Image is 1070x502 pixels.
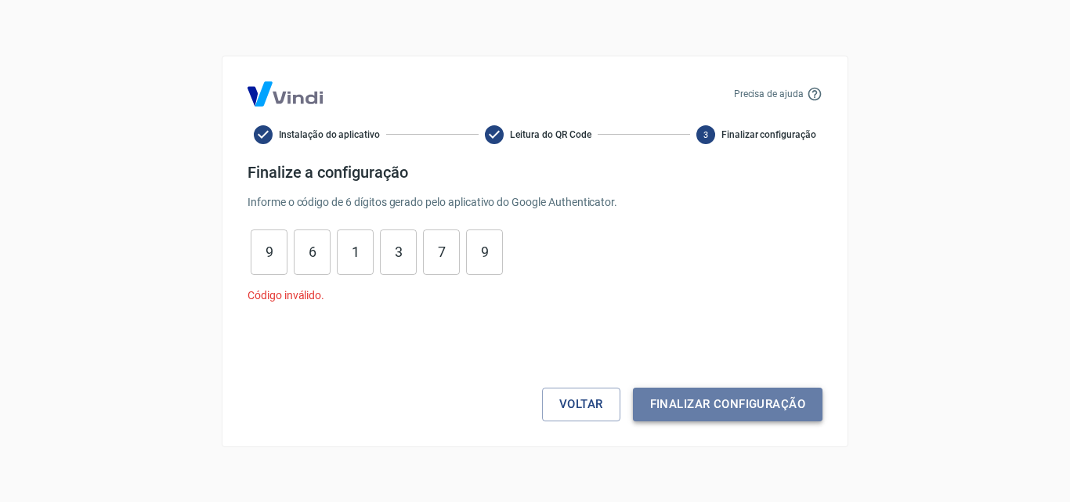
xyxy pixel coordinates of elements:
[248,163,822,182] h4: Finalize a configuração
[633,388,822,421] button: Finalizar configuração
[542,388,620,421] button: Voltar
[734,87,804,101] p: Precisa de ajuda
[279,128,380,142] span: Instalação do aplicativo
[510,128,591,142] span: Leitura do QR Code
[721,128,816,142] span: Finalizar configuração
[248,81,323,107] img: Logo Vind
[703,129,708,139] text: 3
[248,194,822,211] p: Informe o código de 6 dígitos gerado pelo aplicativo do Google Authenticator.
[248,287,822,304] p: Código inválido.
